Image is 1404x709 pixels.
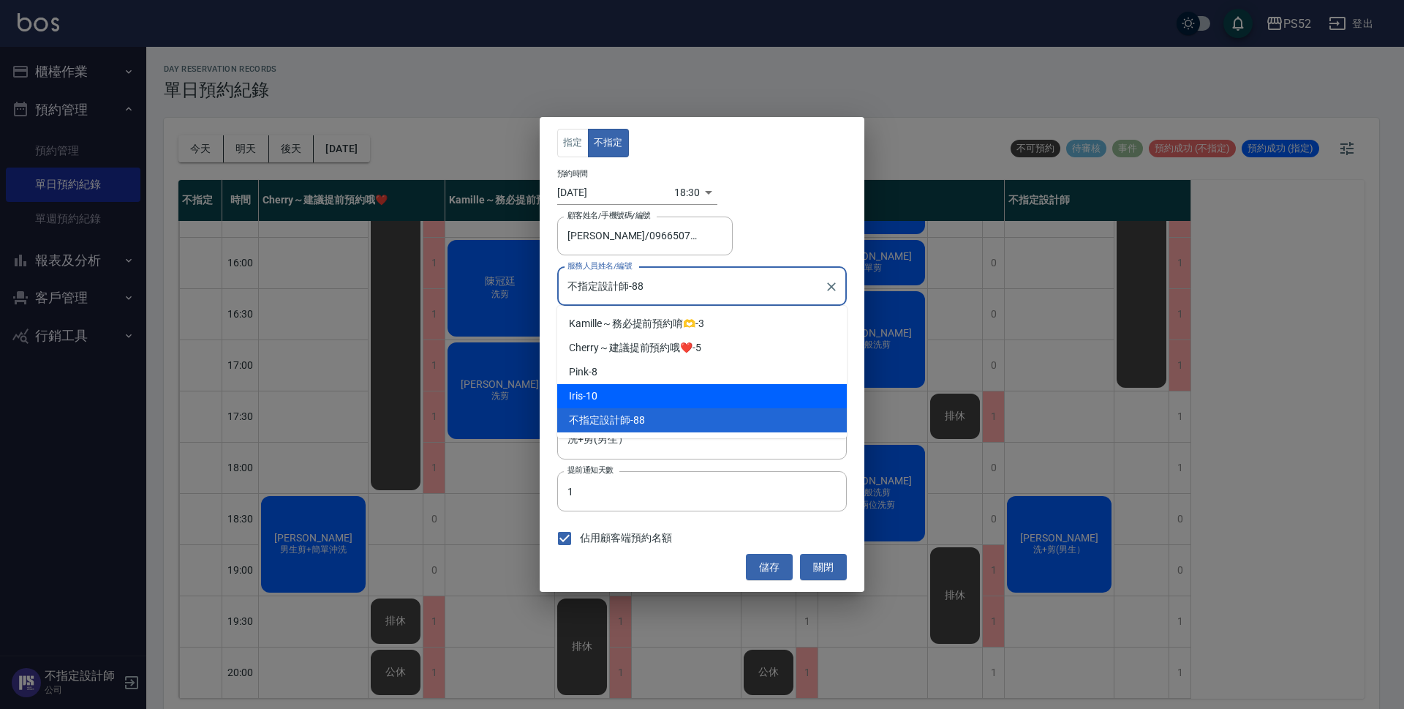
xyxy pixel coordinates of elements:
label: 預約時間 [557,168,588,179]
div: 18:30 [674,181,700,205]
span: 佔用顧客端預約名額 [580,530,672,546]
span: 不指定設計師 [569,413,630,428]
button: 關閉 [800,554,847,581]
label: 服務人員姓名/編號 [567,260,632,271]
input: Choose date, selected date is 2025-09-20 [557,181,674,205]
div: -88 [557,408,847,432]
span: Cherry～建議提前預約哦❤️ [569,340,692,356]
div: -8 [557,360,847,384]
label: 顧客姓名/手機號碼/編號 [567,210,651,221]
button: 儲存 [746,554,793,581]
span: Iris [569,389,583,404]
button: 不指定 [588,129,629,157]
div: -5 [557,336,847,360]
div: -10 [557,384,847,408]
span: Pink [569,364,589,380]
button: 指定 [557,129,589,157]
label: 提前通知天數 [567,465,614,476]
span: Kamille～務必提前預約唷🫶 [569,316,695,331]
button: Clear [821,277,842,297]
div: -3 [557,312,847,336]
